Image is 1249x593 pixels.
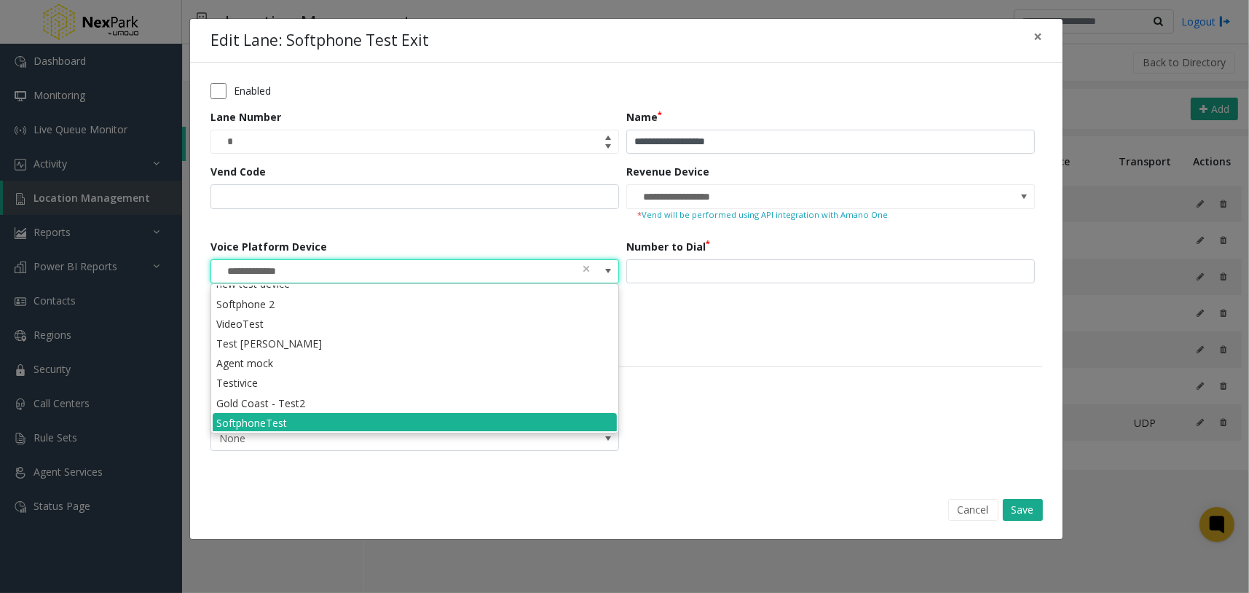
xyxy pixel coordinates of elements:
[210,164,266,179] label: Vend Code
[213,353,617,373] li: Agent mock
[213,393,617,413] li: Gold Coast - Test2
[213,413,617,433] li: SoftphoneTest
[637,209,1024,221] small: Vend will be performed using API integration with Amano One
[210,239,327,254] label: Voice Platform Device
[1023,19,1052,55] button: Close
[626,239,710,254] label: Number to Dial
[626,164,709,179] label: Revenue Device
[213,294,617,314] li: Softphone 2
[1003,499,1043,521] button: Save
[210,109,281,125] label: Lane Number
[598,130,618,142] span: Increase value
[948,499,998,521] button: Cancel
[598,142,618,154] span: Decrease value
[211,427,537,450] span: None
[213,334,617,353] li: Test [PERSON_NAME]
[210,29,429,52] h4: Edit Lane: Softphone Test Exit
[234,83,271,98] label: Enabled
[213,373,617,393] li: Testivice
[213,314,617,334] li: VideoTest
[626,109,662,125] label: Name
[1033,26,1042,47] span: ×
[581,262,591,277] span: clear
